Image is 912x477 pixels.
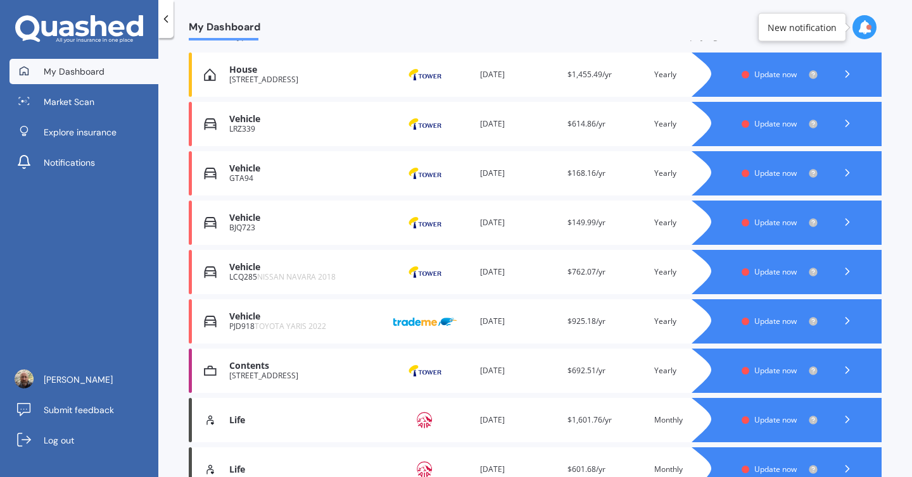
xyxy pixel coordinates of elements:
span: Update now [754,266,797,277]
span: NISSAN NAVARA 2018 [257,271,336,282]
span: Update now [754,414,797,425]
img: Vehicle [204,118,217,130]
span: Explore insurance [44,126,117,139]
div: [DATE] [480,463,557,476]
div: Monthly [654,463,731,476]
div: [DATE] [480,216,557,229]
span: Update now [754,365,797,376]
div: [DATE] [480,167,557,180]
a: Notifications [9,150,158,175]
div: Yearly [654,167,731,180]
div: Life [229,464,383,475]
div: Vehicle [229,163,383,174]
div: House [229,65,383,75]
span: Update now [754,316,797,326]
span: Submit feedback [44,404,114,416]
img: Vehicle [204,266,217,278]
div: Yearly [654,68,731,81]
div: [STREET_ADDRESS] [229,371,383,380]
span: $149.99/yr [567,217,605,228]
div: [DATE] [480,118,557,130]
span: $1,601.76/yr [567,414,612,425]
img: Tower [393,359,457,383]
img: Vehicle [204,167,217,180]
div: Monthly [654,414,731,426]
span: $762.07/yr [567,266,605,277]
div: Yearly [654,266,731,278]
span: $614.86/yr [567,118,605,129]
span: TOYOTA YARIS 2022 [255,321,326,331]
img: Vehicle [204,216,217,229]
div: LRZ339 [229,125,383,133]
span: $925.18/yr [567,316,605,326]
img: Life [204,463,217,476]
span: Update now [754,464,797,474]
span: $601.68/yr [567,464,605,474]
img: Tower [393,260,457,284]
img: Vehicle [204,315,217,328]
div: Vehicle [229,262,383,273]
div: [STREET_ADDRESS] [229,75,383,84]
div: Vehicle [229,114,383,125]
div: Life [229,415,383,426]
img: Trade Me Insurance [393,309,457,333]
img: 1668289408900.JPG [15,369,34,388]
span: Notifications [44,156,95,169]
img: House [204,68,216,81]
div: Yearly [654,118,731,130]
span: Log out [44,434,74,447]
img: Contents [204,364,217,377]
div: Yearly [654,216,731,229]
span: Update now [754,217,797,228]
div: Contents [229,361,383,371]
img: Tower [393,112,457,136]
div: GTA94 [229,174,383,183]
div: LCQ285 [229,273,383,282]
span: My Dashboard [189,21,260,38]
span: [PERSON_NAME] [44,373,113,386]
a: Log out [9,428,158,453]
img: Tower [393,161,457,185]
img: AIA [393,408,457,432]
a: My Dashboard [9,59,158,84]
a: Market Scan [9,89,158,115]
span: My Dashboard [44,65,104,78]
div: [DATE] [480,315,557,328]
span: Update now [754,118,797,129]
div: Yearly [654,364,731,377]
div: New notification [768,21,837,34]
div: Vehicle [229,213,383,223]
div: PJD918 [229,322,383,331]
div: [DATE] [480,68,557,81]
span: Update now [754,168,797,178]
div: BJQ723 [229,223,383,232]
a: Submit feedback [9,397,158,423]
img: Tower [393,211,457,235]
a: Explore insurance [9,120,158,145]
div: [DATE] [480,266,557,278]
div: Yearly [654,315,731,328]
div: [DATE] [480,364,557,377]
div: Vehicle [229,311,383,322]
span: Market Scan [44,96,94,108]
div: [DATE] [480,414,557,426]
img: Life [204,414,217,426]
img: Tower [393,63,457,87]
span: Update now [754,69,797,80]
span: $168.16/yr [567,168,605,178]
a: [PERSON_NAME] [9,367,158,392]
span: $692.51/yr [567,365,605,376]
span: $1,455.49/yr [567,69,612,80]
